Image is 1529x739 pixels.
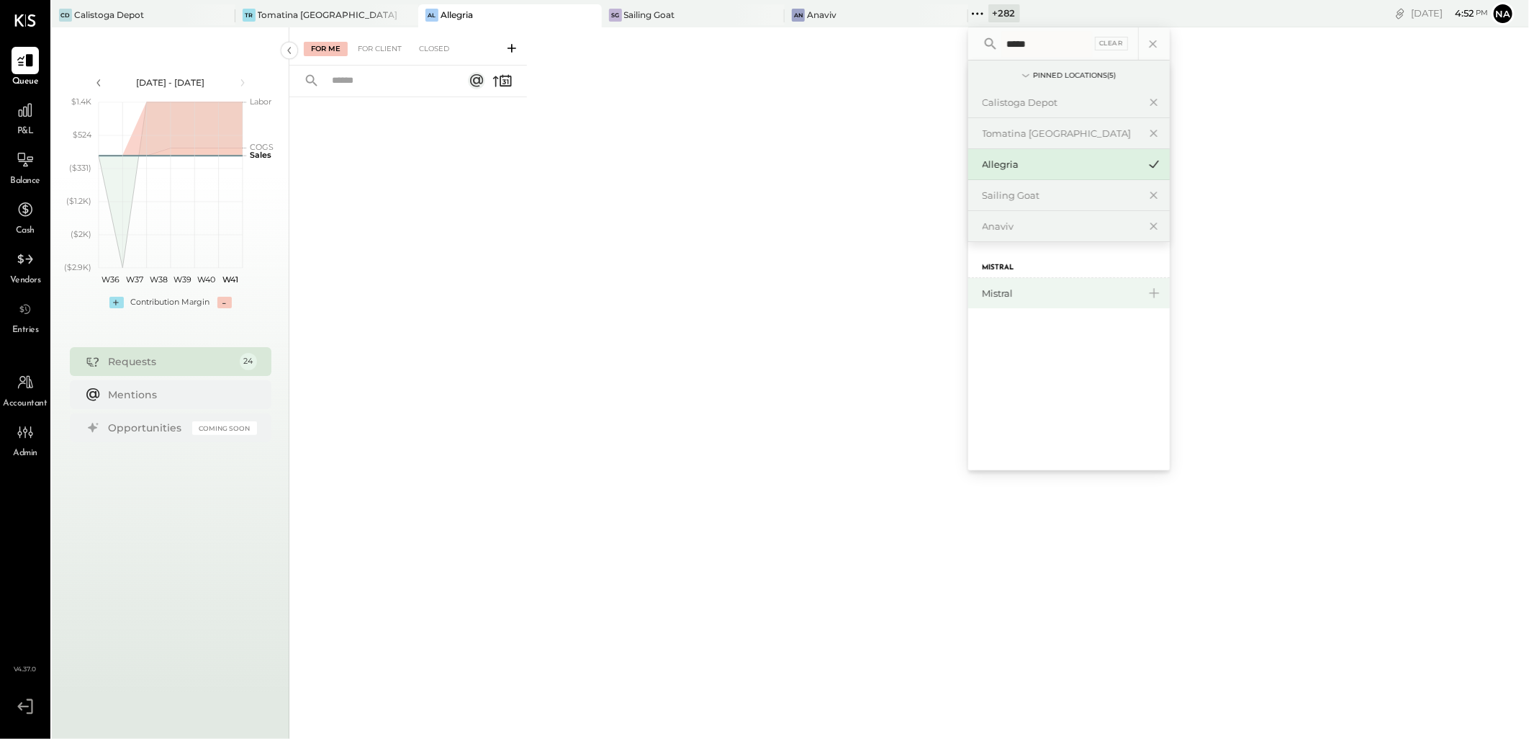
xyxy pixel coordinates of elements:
span: Admin [13,447,37,460]
div: [DATE] [1411,6,1488,20]
a: Admin [1,418,50,460]
text: Labor [250,97,271,107]
label: Mistral [983,263,1014,273]
div: Opportunities [109,421,185,435]
div: For Client [351,42,409,56]
div: Sailing Goat [624,9,675,21]
span: P&L [17,125,34,138]
div: CD [59,9,72,22]
div: Requests [109,354,233,369]
div: Tomatina [GEOGRAPHIC_DATA] [983,127,1138,140]
text: ($331) [69,163,91,173]
span: Entries [12,324,39,337]
div: Closed [412,42,456,56]
div: copy link [1393,6,1407,21]
span: Balance [10,175,40,188]
div: Calistoga Depot [983,96,1138,109]
button: Na [1492,2,1515,25]
text: ($1.2K) [66,196,91,206]
div: Allegria [983,158,1138,171]
text: W39 [173,274,191,285]
text: $1.4K [71,97,91,107]
div: Clear [1095,37,1128,50]
div: Contribution Margin [131,297,210,308]
text: COGS [250,142,274,152]
div: Pinned Locations ( 5 ) [1034,71,1117,81]
div: SG [609,9,622,22]
text: Sales [250,150,271,160]
div: Mentions [109,388,250,402]
div: + 282 [988,4,1020,22]
text: W36 [102,274,119,285]
div: Anaviv [807,9,836,21]
div: Calistoga Depot [74,9,144,21]
div: Mistral [983,287,1138,300]
div: An [792,9,805,22]
div: + [109,297,124,308]
div: Tomatina [GEOGRAPHIC_DATA] [258,9,397,21]
text: W38 [149,274,167,285]
text: W37 [126,274,143,285]
a: Vendors [1,246,50,287]
div: - [217,297,232,308]
div: Anaviv [983,220,1138,233]
text: ($2.9K) [64,262,91,272]
div: 24 [240,353,257,370]
div: TR [243,9,256,22]
span: Cash [16,225,35,238]
div: Sailing Goat [983,189,1138,202]
div: Allegria [441,9,473,21]
a: Balance [1,146,50,188]
text: W41 [222,274,238,285]
a: Queue [1,47,50,89]
a: Accountant [1,369,50,411]
span: Queue [12,76,39,89]
div: For Me [304,42,348,56]
div: Al [425,9,438,22]
text: ($2K) [71,229,91,239]
a: Entries [1,295,50,337]
span: Accountant [4,398,48,411]
div: Coming Soon [192,421,257,435]
text: W40 [197,274,215,285]
a: P&L [1,97,50,138]
div: [DATE] - [DATE] [109,76,232,89]
a: Cash [1,196,50,238]
text: $524 [73,130,92,140]
span: Vendors [10,274,41,287]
